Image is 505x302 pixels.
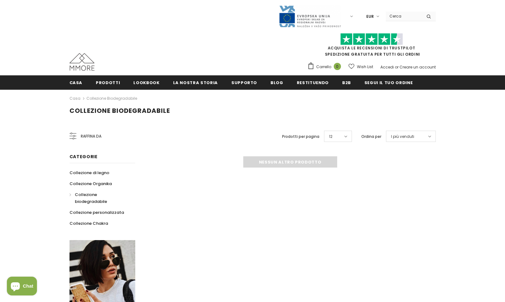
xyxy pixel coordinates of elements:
a: Collezione Chakra [70,218,108,229]
a: Collezione Organika [70,178,112,189]
a: Carrello 0 [307,62,344,72]
span: Collezione di legno [70,170,109,176]
a: Prodotti [96,75,120,89]
a: Collezione biodegradabile [70,189,128,207]
span: Blog [271,80,283,86]
span: Lookbook [133,80,159,86]
span: Wish List [357,64,373,70]
a: Creare un account [399,64,436,70]
span: Categorie [70,154,98,160]
span: I più venduti [391,133,414,140]
span: Collezione biodegradabile [75,192,107,204]
a: Acquista le recensioni di TrustPilot [328,45,415,51]
span: Casa [70,80,83,86]
a: Accedi [380,64,394,70]
span: Restituendo [297,80,329,86]
input: Search Site [386,12,422,21]
span: Collezione biodegradabile [70,106,170,115]
a: Restituendo [297,75,329,89]
a: Casa [70,95,80,102]
span: Segui il tuo ordine [364,80,413,86]
span: Collezione Organika [70,181,112,187]
span: Carrello [316,64,331,70]
a: Blog [271,75,283,89]
a: Collezione personalizzata [70,207,124,218]
a: Collezione di legno [70,167,109,178]
a: Lookbook [133,75,159,89]
img: Fidati di Pilot Stars [340,33,403,45]
span: La nostra storia [173,80,218,86]
span: Prodotti [96,80,120,86]
a: Segui il tuo ordine [364,75,413,89]
span: Raffina da [81,133,101,140]
img: Casi MMORE [70,53,95,71]
span: SPEDIZIONE GRATUITA PER TUTTI GLI ORDINI [307,36,436,57]
a: Casa [70,75,83,89]
inbox-online-store-chat: Shopify online store chat [5,277,39,297]
label: Prodotti per pagina [282,133,319,140]
a: La nostra storia [173,75,218,89]
span: EUR [366,13,374,20]
label: Ordina per [361,133,381,140]
span: B2B [342,80,351,86]
img: Javni Razpis [279,5,341,28]
span: or [395,64,399,70]
a: B2B [342,75,351,89]
a: Collezione biodegradabile [86,96,137,101]
span: Collezione Chakra [70,220,108,226]
a: Javni Razpis [279,13,341,19]
a: Wish List [348,61,373,72]
a: supporto [231,75,257,89]
span: 12 [329,133,332,140]
span: 0 [334,63,341,70]
span: supporto [231,80,257,86]
span: Collezione personalizzata [70,209,124,215]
